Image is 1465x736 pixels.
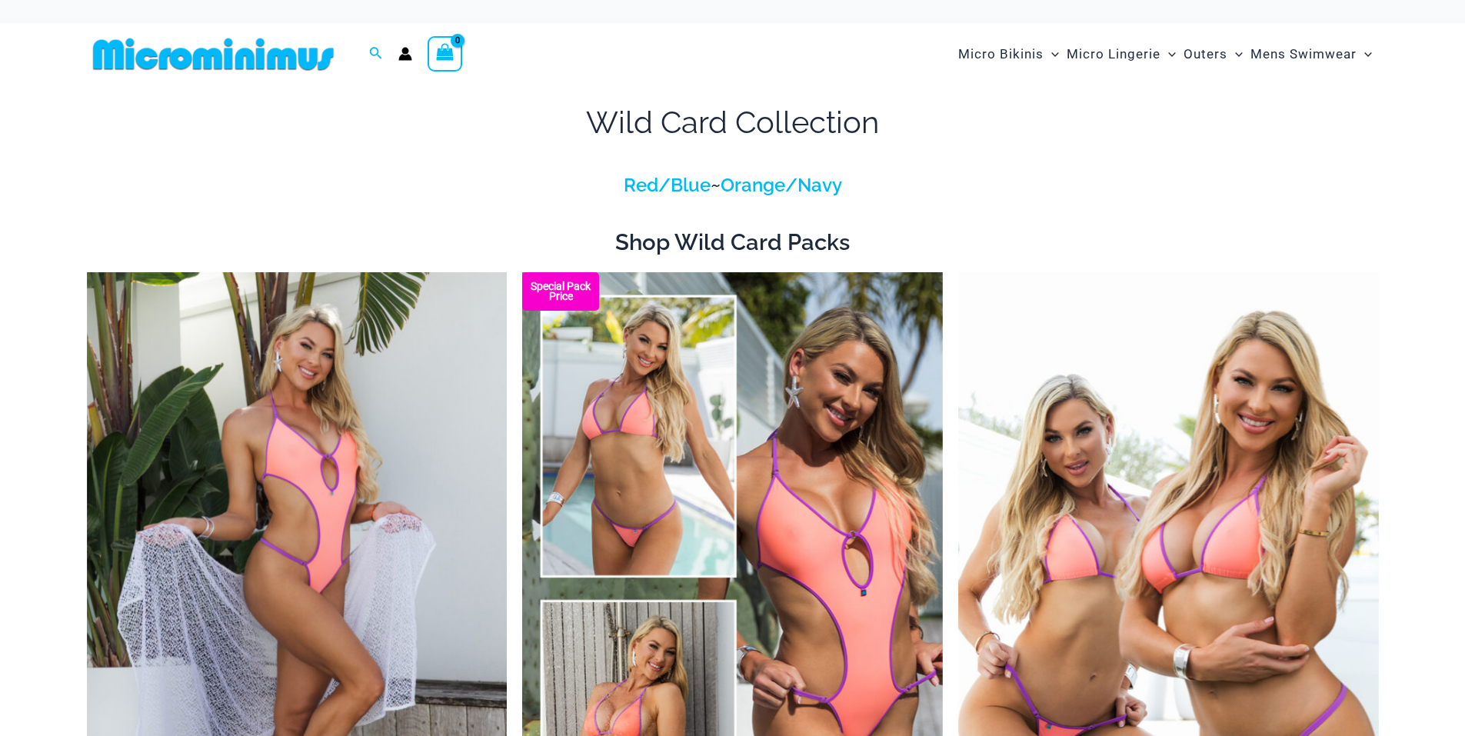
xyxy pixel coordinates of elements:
[1247,31,1376,78] a: Mens SwimwearMenu ToggleMenu Toggle
[952,28,1379,80] nav: Site Navigation
[624,174,711,196] a: Red/Blue
[1180,31,1247,78] a: OutersMenu ToggleMenu Toggle
[522,281,599,301] b: Special Pack Price
[1044,35,1059,74] span: Menu Toggle
[1250,35,1357,74] span: Mens Swimwear
[87,37,340,72] img: MM SHOP LOGO FLAT
[1227,35,1243,74] span: Menu Toggle
[954,31,1063,78] a: Micro BikinisMenu ToggleMenu Toggle
[369,45,383,64] a: Search icon link
[398,47,412,61] a: Account icon link
[87,101,1379,144] h1: Wild Card Collection
[958,35,1044,74] span: Micro Bikinis
[1357,35,1372,74] span: Menu Toggle
[87,228,1379,257] h2: Shop Wild Card Packs
[87,175,1379,197] h4: ~
[1063,31,1180,78] a: Micro LingerieMenu ToggleMenu Toggle
[1184,35,1227,74] span: Outers
[1160,35,1176,74] span: Menu Toggle
[721,174,842,196] a: Orange/Navy
[428,36,463,72] a: View Shopping Cart, empty
[1067,35,1160,74] span: Micro Lingerie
